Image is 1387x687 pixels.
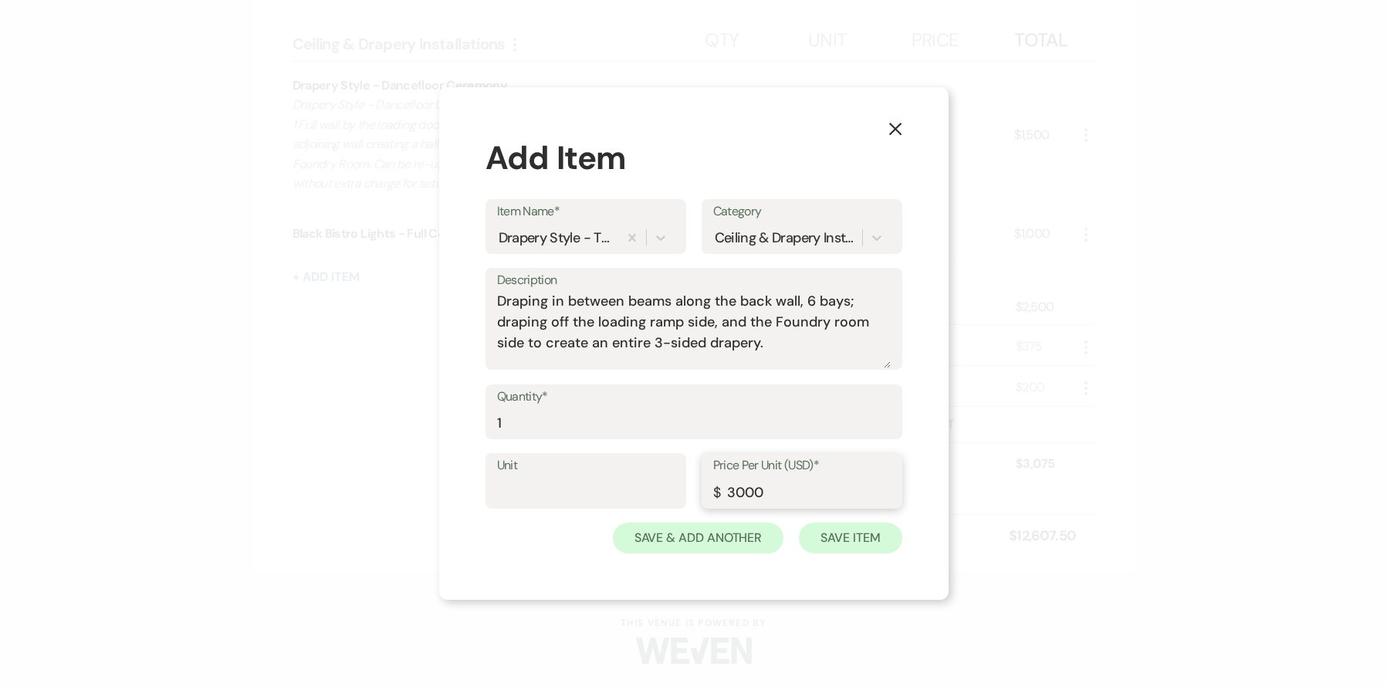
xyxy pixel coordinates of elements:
[713,482,720,503] div: $
[497,386,891,408] label: Quantity*
[485,134,902,182] div: Add Item
[715,227,858,248] div: Ceiling & Drapery Installations
[799,523,902,553] button: Save Item
[497,201,675,223] label: Item Name*
[497,455,675,477] label: Unit
[497,269,891,292] label: Description
[499,227,614,248] div: Drapery Style - Three Sided U- Shape
[497,291,891,368] textarea: Draping in between beams along the back wall, 6 bays; draping off the loading ramp side, and the ...
[713,201,891,223] label: Category
[713,455,891,477] label: Price Per Unit (USD)*
[613,523,784,553] button: Save & Add Another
